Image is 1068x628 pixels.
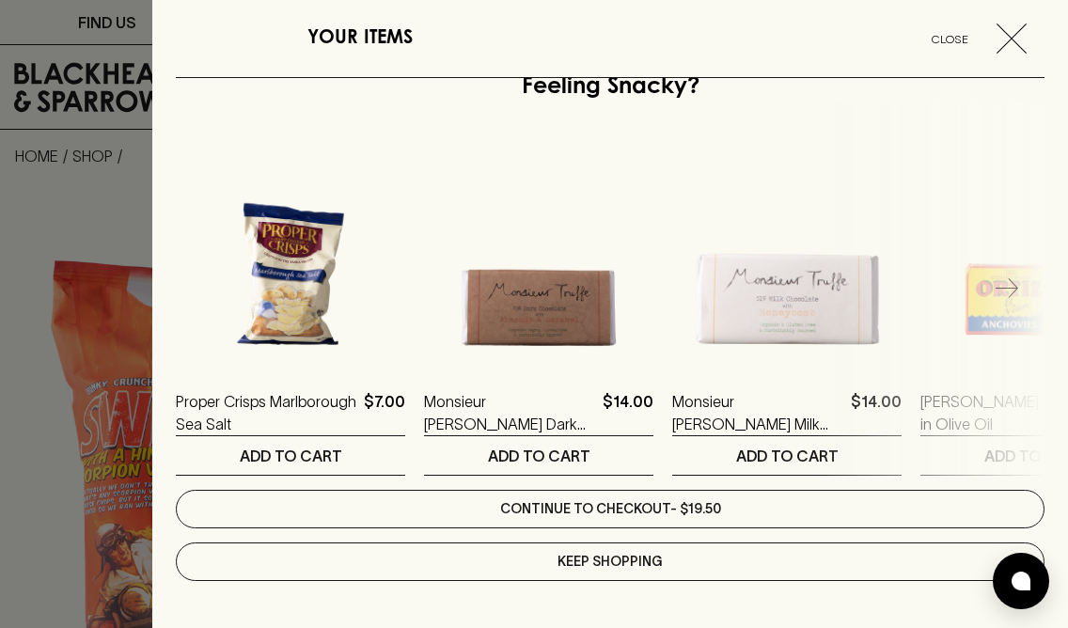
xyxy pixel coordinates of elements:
button: ADD TO CART [672,436,902,475]
button: Keep Shopping [176,542,1044,581]
p: $14.00 [851,390,902,435]
span: Close [911,29,989,49]
button: Close [911,24,1042,54]
h5: Feeling Snacky? [522,72,699,102]
p: ADD TO CART [240,445,342,467]
h6: YOUR ITEMS [307,24,413,54]
a: Monsieur [PERSON_NAME] Dark Chocolate with Almonds & Caramel [424,390,595,435]
button: ADD TO CART [176,436,405,475]
p: $14.00 [603,390,653,435]
a: Monsieur [PERSON_NAME] Milk Chocolate With Honeycomb Bar [672,390,843,435]
p: ADD TO CART [736,445,839,467]
a: Proper Crisps Marlborough Sea Salt [176,390,356,435]
p: $7.00 [364,390,405,435]
img: bubble-icon [1012,572,1030,590]
img: Monsieur Truffe Dark Chocolate with Almonds & Caramel [424,143,653,372]
button: ADD TO CART [424,436,653,475]
img: Proper Crisps Marlborough Sea Salt [176,143,405,372]
p: ADD TO CART [488,445,590,467]
a: Continue to checkout- $19.50 [176,490,1044,528]
img: Monsieur Truffe Milk Chocolate With Honeycomb Bar [672,143,902,372]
